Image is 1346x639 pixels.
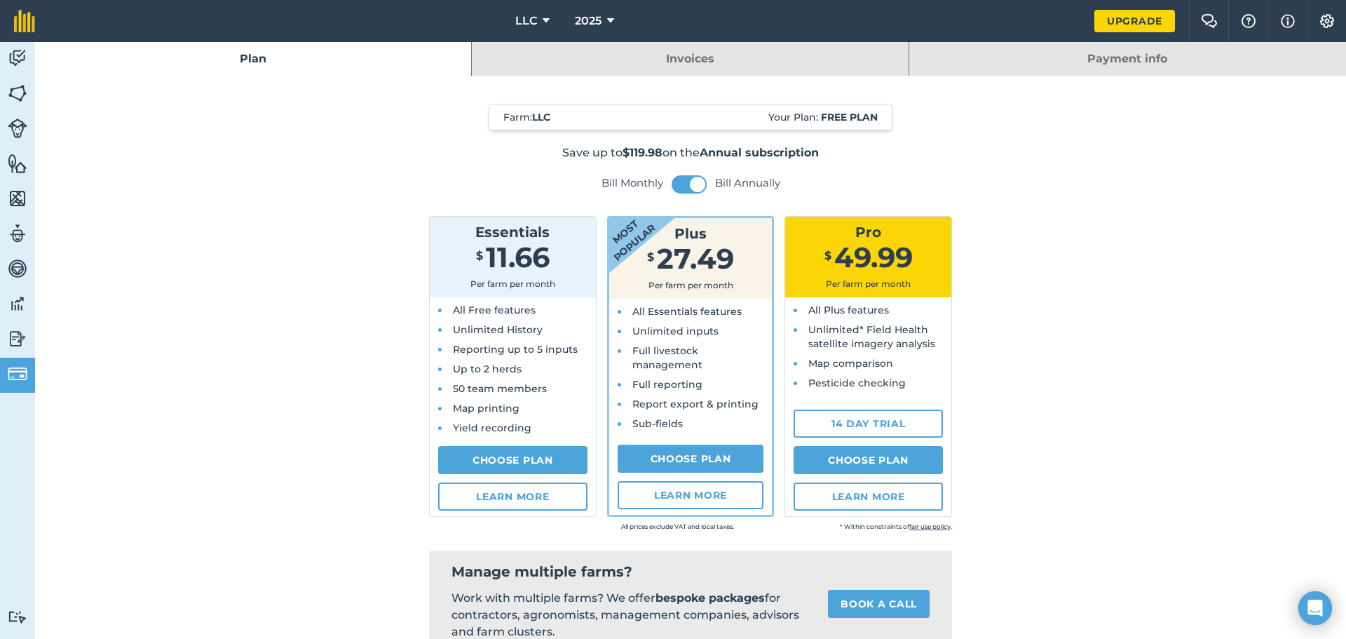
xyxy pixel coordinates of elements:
span: Essentials [475,224,550,241]
img: fieldmargin Logo [14,10,35,32]
span: Full reporting [632,378,702,391]
span: Report export & printing [632,398,759,410]
img: svg+xml;base64,PD94bWwgdmVyc2lvbj0iMS4wIiBlbmNvZGluZz0idXRmLTgiPz4KPCEtLSBHZW5lcmF0b3I6IEFkb2JlIE... [8,223,27,244]
small: * Within constraints of . [734,520,952,534]
strong: $119.98 [623,146,662,159]
span: Farm : [503,110,550,124]
span: Unlimited History [453,323,543,336]
img: Two speech bubbles overlapping with the left bubble in the forefront [1201,14,1218,28]
span: Your Plan: [768,110,878,124]
span: Plus [674,225,707,242]
strong: Annual subscription [700,146,819,159]
a: Plan [35,42,471,76]
span: All Essentials features [632,305,742,318]
span: Map printing [453,402,519,415]
label: Bill Annually [715,176,780,190]
a: Learn more [794,483,943,511]
span: Unlimited* Field Health satellite imagery analysis [808,323,935,350]
span: LLC [515,13,537,29]
a: Choose Plan [794,446,943,474]
img: svg+xml;base64,PD94bWwgdmVyc2lvbj0iMS4wIiBlbmNvZGluZz0idXRmLTgiPz4KPCEtLSBHZW5lcmF0b3I6IEFkb2JlIE... [8,119,27,138]
img: svg+xml;base64,PD94bWwgdmVyc2lvbj0iMS4wIiBlbmNvZGluZz0idXRmLTgiPz4KPCEtLSBHZW5lcmF0b3I6IEFkb2JlIE... [8,258,27,279]
span: $ [647,250,654,264]
span: 50 team members [453,382,547,395]
a: Choose Plan [438,446,587,474]
a: Upgrade [1094,10,1175,32]
img: svg+xml;base64,PD94bWwgdmVyc2lvbj0iMS4wIiBlbmNvZGluZz0idXRmLTgiPz4KPCEtLSBHZW5lcmF0b3I6IEFkb2JlIE... [8,293,27,314]
img: svg+xml;base64,PD94bWwgdmVyc2lvbj0iMS4wIiBlbmNvZGluZz0idXRmLTgiPz4KPCEtLSBHZW5lcmF0b3I6IEFkb2JlIE... [8,610,27,624]
img: svg+xml;base64,PHN2ZyB4bWxucz0iaHR0cDovL3d3dy53My5vcmcvMjAwMC9zdmciIHdpZHRoPSI1NiIgaGVpZ2h0PSI2MC... [8,83,27,104]
span: Up to 2 herds [453,363,522,375]
span: Map comparison [808,357,893,370]
span: 11.66 [486,240,550,274]
span: All Free features [453,304,536,316]
span: 27.49 [657,241,734,276]
img: A cog icon [1319,14,1335,28]
span: Pesticide checking [808,377,906,389]
span: Reporting up to 5 inputs [453,343,578,356]
img: A question mark icon [1240,14,1257,28]
span: Yield recording [453,422,531,434]
span: Per farm per month [826,278,911,289]
img: svg+xml;base64,PHN2ZyB4bWxucz0iaHR0cDovL3d3dy53My5vcmcvMjAwMC9zdmciIHdpZHRoPSI1NiIgaGVpZ2h0PSI2MC... [8,153,27,174]
a: Book a call [828,590,930,618]
span: All Plus features [808,304,889,316]
img: svg+xml;base64,PHN2ZyB4bWxucz0iaHR0cDovL3d3dy53My5vcmcvMjAwMC9zdmciIHdpZHRoPSIxNyIgaGVpZ2h0PSIxNy... [1281,13,1295,29]
span: Pro [855,224,881,241]
p: Save up to on the [334,144,1048,161]
a: fair use policy [909,523,951,530]
span: Per farm per month [648,280,733,290]
a: Learn more [618,481,764,509]
span: Per farm per month [470,278,555,289]
a: Choose Plan [618,445,764,473]
strong: Free plan [821,111,878,123]
a: Invoices [472,42,908,76]
span: Unlimited inputs [632,325,719,337]
img: svg+xml;base64,PHN2ZyB4bWxucz0iaHR0cDovL3d3dy53My5vcmcvMjAwMC9zdmciIHdpZHRoPSI1NiIgaGVpZ2h0PSI2MC... [8,188,27,209]
a: 14 day trial [794,410,943,438]
a: Payment info [909,42,1346,76]
span: $ [824,249,831,262]
h2: Manage multiple farms? [451,562,930,581]
small: All prices exclude VAT and local taxes. [516,520,734,534]
label: Bill Monthly [601,176,663,190]
strong: LLC [532,111,550,123]
span: Sub-fields [632,417,683,430]
img: svg+xml;base64,PD94bWwgdmVyc2lvbj0iMS4wIiBlbmNvZGluZz0idXRmLTgiPz4KPCEtLSBHZW5lcmF0b3I6IEFkb2JlIE... [8,328,27,349]
strong: bespoke packages [655,591,765,605]
strong: Most popular [567,177,682,284]
img: svg+xml;base64,PD94bWwgdmVyc2lvbj0iMS4wIiBlbmNvZGluZz0idXRmLTgiPz4KPCEtLSBHZW5lcmF0b3I6IEFkb2JlIE... [8,48,27,69]
span: 49.99 [834,240,913,274]
span: $ [476,249,483,262]
div: Open Intercom Messenger [1298,591,1332,625]
a: Learn more [438,483,587,511]
span: Full livestock management [632,344,702,371]
img: svg+xml;base64,PD94bWwgdmVyc2lvbj0iMS4wIiBlbmNvZGluZz0idXRmLTgiPz4KPCEtLSBHZW5lcmF0b3I6IEFkb2JlIE... [8,364,27,384]
span: 2025 [575,13,601,29]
